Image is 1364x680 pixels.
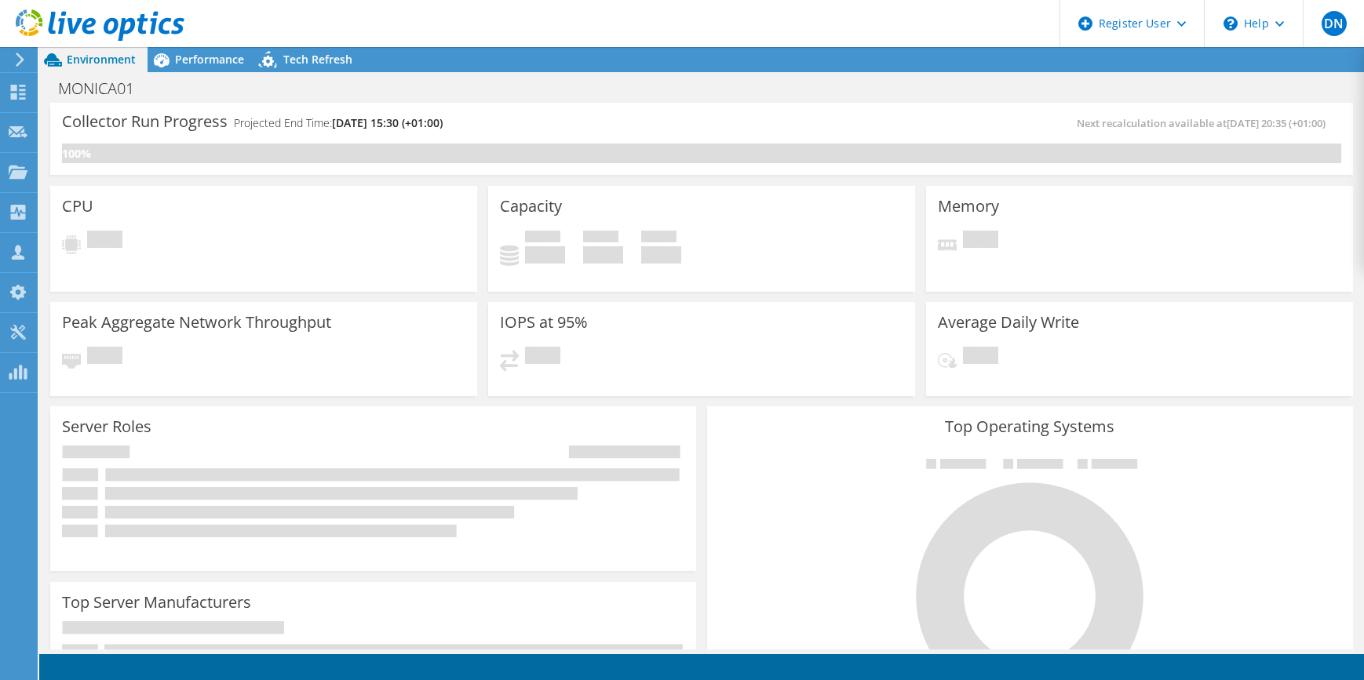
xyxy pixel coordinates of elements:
h3: Top Server Manufacturers [62,594,251,611]
h1: MONICA01 [51,80,159,97]
h3: Memory [938,198,999,215]
h3: Average Daily Write [938,314,1079,331]
span: Pending [963,347,998,368]
h4: 0 GiB [583,246,623,264]
h3: Peak Aggregate Network Throughput [62,314,331,331]
span: [DATE] 20:35 (+01:00) [1227,116,1326,130]
h4: Projected End Time: [234,115,443,132]
svg: \n [1224,16,1238,31]
h3: Capacity [500,198,562,215]
h4: 0 GiB [641,246,681,264]
span: Tech Refresh [283,52,352,67]
h3: Top Operating Systems [719,418,1341,435]
span: Pending [963,231,998,252]
h4: 0 GiB [525,246,565,264]
span: Pending [87,231,122,252]
span: Next recalculation available at [1077,116,1333,130]
span: DN [1322,11,1347,36]
span: Total [641,231,677,246]
span: Performance [175,52,244,67]
span: Used [525,231,560,246]
h3: IOPS at 95% [500,314,588,331]
span: Environment [67,52,136,67]
span: Free [583,231,618,246]
span: Pending [87,347,122,368]
h3: CPU [62,198,93,215]
span: Pending [525,347,560,368]
h3: Server Roles [62,418,151,435]
span: [DATE] 15:30 (+01:00) [332,115,443,130]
